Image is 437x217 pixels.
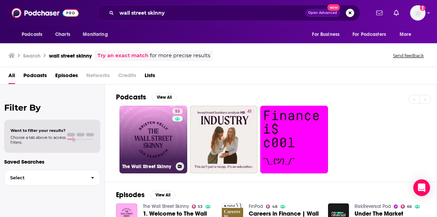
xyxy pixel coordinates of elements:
[266,204,277,209] a: 48
[245,108,255,114] a: 41
[23,52,41,59] h3: Search
[407,205,412,208] span: 66
[391,53,426,59] button: Send feedback
[192,204,203,209] a: 53
[308,11,337,15] span: Open Advanced
[55,70,78,84] a: Episodes
[150,52,210,60] span: for more precise results
[272,205,277,208] span: 48
[5,175,85,180] span: Select
[355,203,391,209] a: RiskReversal Pod
[119,106,187,173] a: 53The Wall Street Skinny
[145,70,155,84] a: Lists
[172,108,183,114] a: 53
[116,190,145,199] h2: Episodes
[352,30,386,39] span: For Podcasters
[4,103,100,113] h2: Filter By
[12,6,79,20] img: Podchaser - Follow, Share and Rate Podcasts
[410,5,425,21] span: Logged in as susannahgullette
[327,4,340,11] span: New
[97,5,360,21] div: Search podcasts, credits, & more...
[23,70,47,84] a: Podcasts
[395,28,420,41] button: open menu
[10,128,66,133] span: Want to filter your results?
[410,5,425,21] img: User Profile
[22,30,42,39] span: Podcasts
[116,93,146,102] h2: Podcasts
[400,30,411,39] span: More
[97,52,148,60] a: Try an exact match
[401,204,412,209] a: 66
[117,7,305,18] input: Search podcasts, credits, & more...
[55,30,70,39] span: Charts
[86,70,110,84] span: Networks
[247,108,252,115] span: 41
[410,5,425,21] button: Show profile menu
[51,28,74,41] a: Charts
[312,30,340,39] span: For Business
[249,203,263,209] a: FinPod
[78,28,117,41] button: open menu
[4,170,100,186] button: Select
[413,179,430,196] div: Open Intercom Messenger
[118,70,136,84] span: Credits
[150,191,175,199] button: View All
[373,7,385,19] a: Show notifications dropdown
[116,190,175,199] a: EpisodesView All
[391,7,402,19] a: Show notifications dropdown
[198,205,203,208] span: 53
[348,28,396,41] button: open menu
[143,203,189,209] a: The Wall Street Skinny
[307,28,348,41] button: open menu
[17,28,51,41] button: open menu
[420,5,425,11] svg: Add a profile image
[49,52,92,59] h3: wall street skinny
[305,9,340,17] button: Open AdvancedNew
[152,93,177,102] button: View All
[122,164,173,170] h3: The Wall Street Skinny
[116,93,177,102] a: PodcastsView All
[8,70,15,84] a: All
[175,108,180,115] span: 53
[10,135,66,145] span: Choose a tab above to access filters.
[83,30,108,39] span: Monitoring
[4,158,100,165] p: Saved Searches
[190,106,258,173] a: 41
